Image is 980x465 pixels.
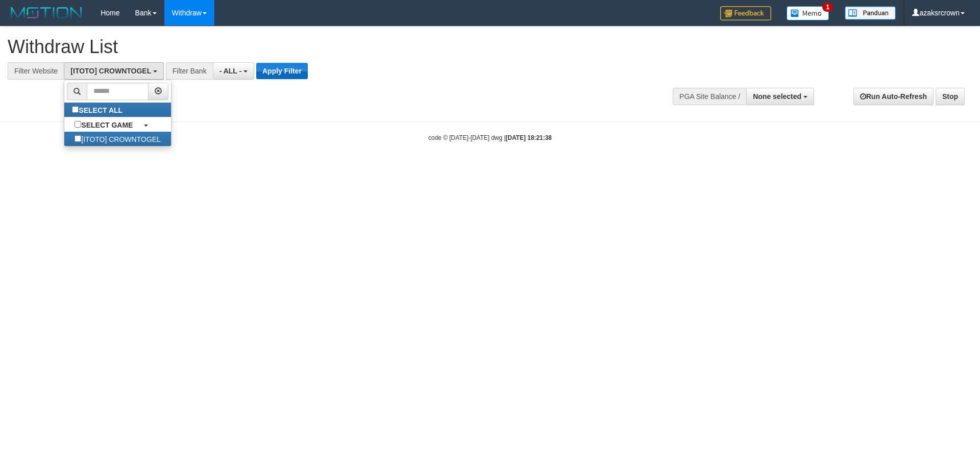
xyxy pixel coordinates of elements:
div: PGA Site Balance / [673,88,746,105]
label: [ITOTO] CROWNTOGEL [64,132,171,146]
button: Apply Filter [256,63,308,79]
span: 1 [822,3,833,12]
span: [ITOTO] CROWNTOGEL [70,67,151,75]
h1: Withdraw List [8,37,643,57]
strong: [DATE] 18:21:38 [506,134,552,141]
button: [ITOTO] CROWNTOGEL [64,62,164,80]
img: Feedback.jpg [720,6,771,20]
button: - ALL - [213,62,254,80]
div: Filter Website [8,62,64,80]
a: SELECT GAME [64,117,171,132]
a: Run Auto-Refresh [853,88,934,105]
input: SELECT ALL [72,106,79,113]
small: code © [DATE]-[DATE] dwg | [428,134,552,141]
b: SELECT GAME [81,121,133,129]
div: Filter Bank [166,62,213,80]
span: - ALL - [219,67,242,75]
img: Button%20Memo.svg [787,6,829,20]
label: SELECT ALL [64,103,133,117]
span: None selected [753,92,801,101]
input: [ITOTO] CROWNTOGEL [75,135,81,142]
a: Stop [936,88,965,105]
button: None selected [746,88,814,105]
input: SELECT GAME [75,121,81,128]
img: MOTION_logo.png [8,5,85,20]
img: panduan.png [845,6,896,20]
